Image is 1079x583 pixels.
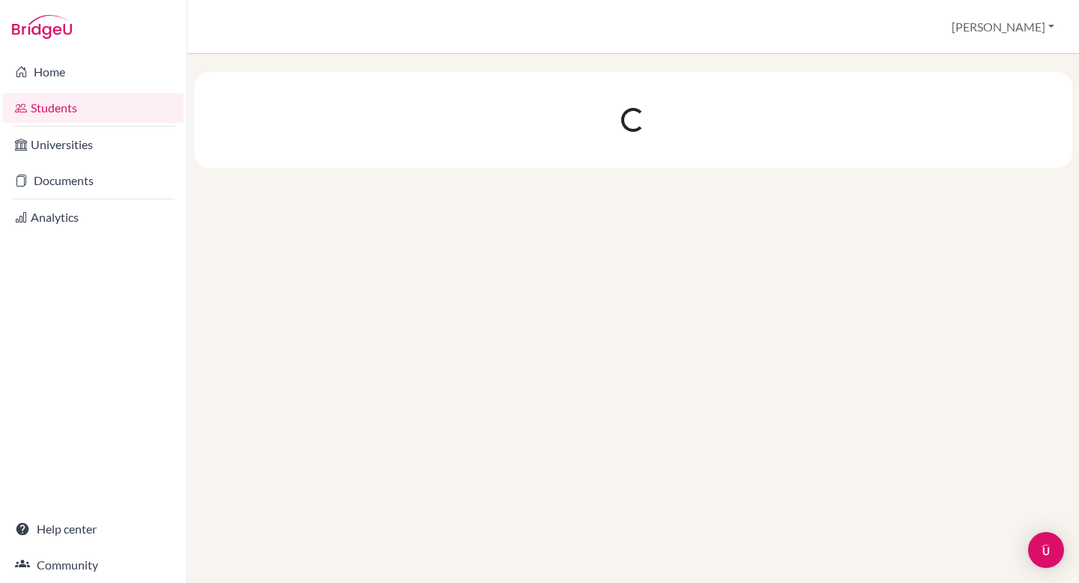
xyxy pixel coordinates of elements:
a: Analytics [3,202,184,232]
a: Home [3,57,184,87]
button: [PERSON_NAME] [945,13,1061,41]
img: Bridge-U [12,15,72,39]
div: Open Intercom Messenger [1028,532,1064,568]
a: Universities [3,130,184,160]
a: Documents [3,166,184,196]
a: Community [3,550,184,580]
a: Help center [3,514,184,544]
a: Students [3,93,184,123]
